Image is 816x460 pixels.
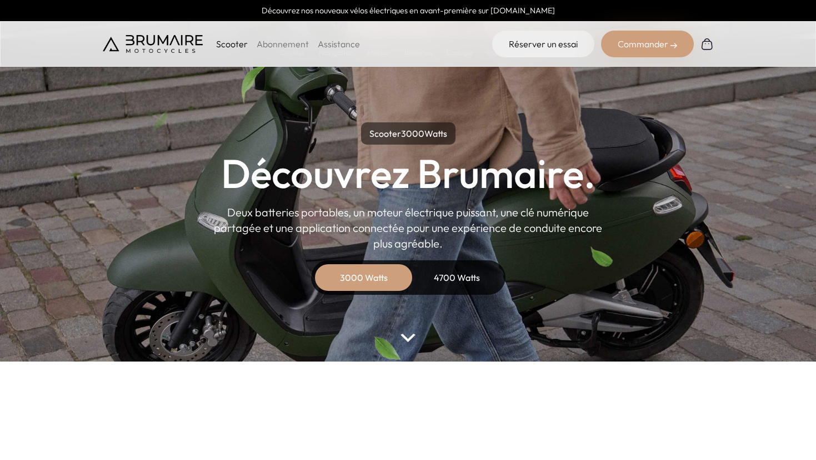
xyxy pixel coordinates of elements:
img: arrow-bottom.png [401,334,415,342]
img: Panier [700,37,714,51]
img: Brumaire Motocycles [103,35,203,53]
div: Commander [601,31,694,57]
p: Scooter Watts [361,122,455,145]
div: 4700 Watts [413,264,502,291]
h1: Découvrez Brumaire. [221,154,595,194]
div: 3000 Watts [319,264,408,291]
p: Scooter [216,37,248,51]
a: Réserver un essai [492,31,594,57]
span: 3000 [401,128,424,139]
a: Assistance [318,38,360,50]
img: right-arrow-2.png [670,42,677,49]
a: Abonnement [257,38,309,50]
p: Deux batteries portables, un moteur électrique puissant, une clé numérique partagée et une applic... [214,205,603,251]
